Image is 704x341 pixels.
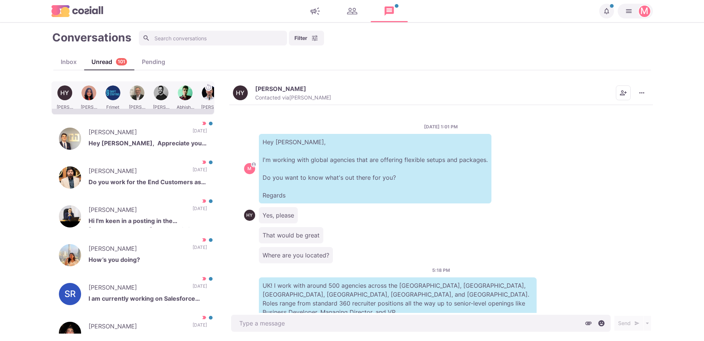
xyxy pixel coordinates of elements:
p: [DATE] [193,166,207,178]
img: logo [51,5,103,17]
p: [PERSON_NAME] [89,283,185,294]
button: Helen Y.[PERSON_NAME]Contacted via[PERSON_NAME] [233,85,331,101]
p: 5:18 PM [432,267,450,274]
div: Pending [134,57,173,66]
p: [PERSON_NAME] [89,205,185,216]
img: Jeevesh Singh [59,166,81,189]
p: [PERSON_NAME] [255,85,306,92]
button: Add add contacts [616,85,631,100]
p: Yes, please [259,207,298,223]
button: Send [614,316,643,331]
p: [PERSON_NAME] [89,128,185,139]
p: I am currently working on Salesforce developer, salesforce Architect, Devops ,Program Manager, Pr... [89,294,207,305]
button: Select emoji [596,318,607,329]
img: Tiya J. [59,244,81,266]
p: [DATE] [193,322,207,333]
div: Helen Y. [246,213,253,217]
div: Martin [640,7,648,16]
p: Hey [PERSON_NAME], Appreciate you reaching out and seeing the potential. I want to be as transpar... [89,139,207,150]
input: Search conversations [139,31,287,45]
div: Unread [84,57,134,66]
p: Do you work for the End Customers as I have different IT candidates on my bench and I am looking ... [89,178,207,189]
p: Hi I'm keen in a posting in the [GEOGRAPHIC_DATA]. My forte is in insurance and I've held many Sn... [89,216,207,227]
p: Where are you located? [259,247,333,263]
svg: avatar [251,162,256,166]
h1: Conversations [52,31,131,44]
div: Sam R [64,290,76,298]
p: [DATE] [193,128,207,139]
div: Martin [247,166,251,171]
p: That would be great [259,227,323,243]
img: Don Desmond De Silva [59,205,81,227]
p: [DATE] [193,244,207,255]
p: [PERSON_NAME] [89,322,185,333]
p: [PERSON_NAME] [89,166,185,178]
p: [DATE] [193,205,207,216]
div: Inbox [53,57,84,66]
button: More menu [634,85,649,100]
p: [PERSON_NAME] [89,244,185,255]
p: Contacted via [PERSON_NAME] [255,94,331,101]
p: Hey [PERSON_NAME], I'm working with global agencies that are offering flexible setups and package... [259,134,491,203]
button: Attach files [583,318,594,329]
button: Notifications [599,4,614,18]
p: How’s you doing? [89,255,207,266]
div: Helen Y. [236,90,244,96]
button: Filter [289,31,324,45]
p: [DATE] 1:01 PM [424,124,458,130]
button: Martin [618,4,653,18]
p: 101 [118,58,125,65]
p: [DATE] [193,283,207,294]
img: Austinn McGann [59,128,81,150]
